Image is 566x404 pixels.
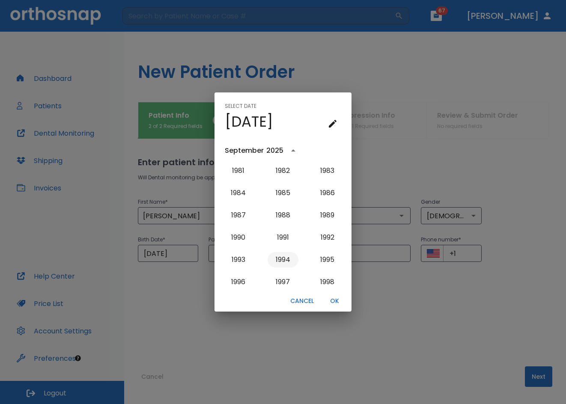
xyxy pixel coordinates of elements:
button: year view is open, switch to calendar view [286,143,301,158]
button: 1992 [312,230,343,245]
button: 1996 [223,274,254,290]
span: Select date [225,99,256,113]
button: OK [321,294,348,308]
button: 1997 [268,274,298,290]
button: Cancel [287,294,317,308]
button: 1995 [312,252,343,267]
button: 1989 [312,208,343,223]
button: 1984 [223,185,254,201]
button: 1983 [312,163,343,178]
button: 1985 [268,185,298,201]
button: 1982 [268,163,298,178]
button: 1987 [223,208,254,223]
button: 1990 [223,230,254,245]
button: 1988 [268,208,298,223]
button: 1991 [268,230,298,245]
h4: [DATE] [225,113,273,131]
button: 1993 [223,252,254,267]
button: calendar view is open, go to text input view [324,115,341,132]
div: 2025 [266,146,283,156]
button: 1998 [312,274,343,290]
button: 1986 [312,185,343,201]
button: 1994 [268,252,298,267]
button: 1981 [223,163,254,178]
div: September [225,146,264,156]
